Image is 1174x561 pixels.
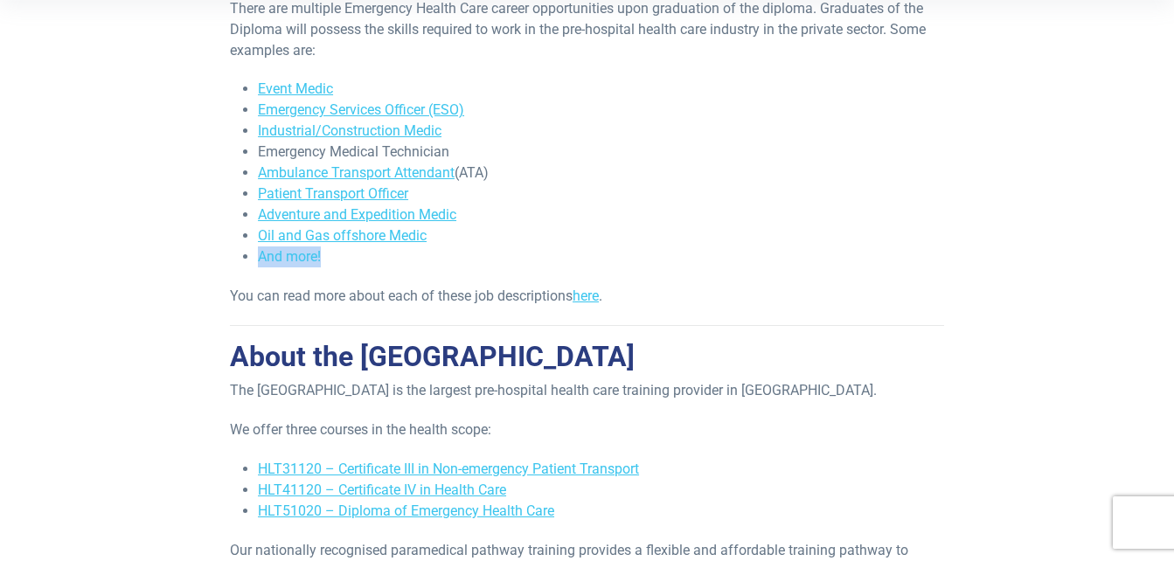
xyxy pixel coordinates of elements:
h2: About the [GEOGRAPHIC_DATA] [230,340,944,373]
a: HLT31120 – Certificate III in Non-emergency Patient Transport [258,461,639,477]
a: HLT51020 – Diploma of Emergency Health Care [258,502,554,519]
a: Event Medic [258,80,333,97]
li: Emergency Medical Technician [258,142,944,163]
a: Emergency Services Officer (ESO) [258,101,464,118]
p: The [GEOGRAPHIC_DATA] is the largest pre-hospital health care training provider in [GEOGRAPHIC_DA... [230,380,944,401]
li: And more! [258,246,944,267]
p: You can read more about each of these job descriptions . [230,286,944,307]
a: here [573,287,599,304]
a: Adventure and Expedition Medic [258,206,456,223]
a: Oil and Gas offshore Medic [258,227,427,244]
a: Patient Transport Officer [258,185,408,202]
a: Industrial/Construction Medic [258,122,441,139]
p: We offer three courses in the health scope: [230,419,944,440]
a: Ambulance Transport Attendant [258,164,455,181]
a: HLT41120 – Certificate IV in Health Care [258,481,506,498]
li: (ATA) [258,163,944,184]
